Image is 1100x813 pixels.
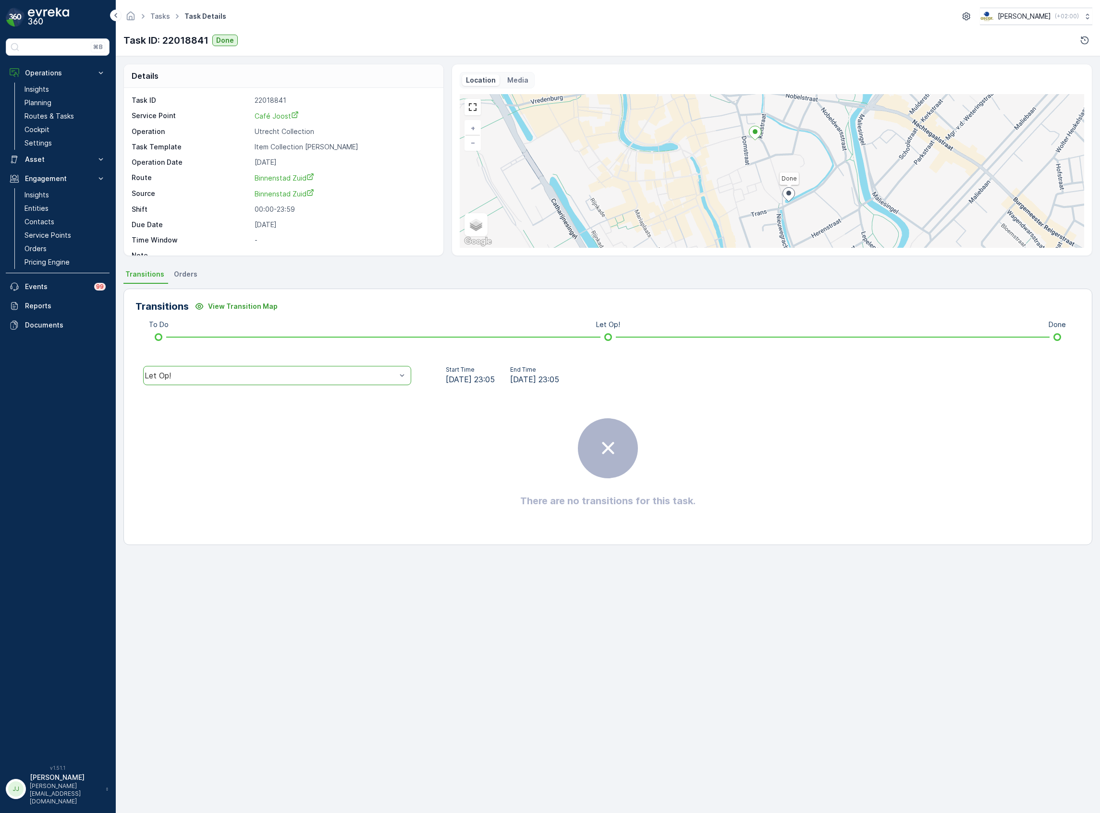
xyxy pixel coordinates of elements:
button: JJ[PERSON_NAME][PERSON_NAME][EMAIL_ADDRESS][DOMAIN_NAME] [6,773,110,805]
a: Orders [21,242,110,255]
p: Utrecht Collection [255,127,433,136]
p: [DATE] [255,220,433,230]
p: Pricing Engine [24,257,70,267]
a: Cockpit [21,123,110,136]
a: Homepage [125,14,136,23]
img: Google [462,235,494,248]
a: Pricing Engine [21,255,110,269]
button: View Transition Map [189,299,283,314]
p: Service Points [24,231,71,240]
p: Events [25,282,88,291]
p: [PERSON_NAME][EMAIL_ADDRESS][DOMAIN_NAME] [30,782,101,805]
p: ( +02:00 ) [1055,12,1079,20]
p: 00:00-23:59 [255,205,433,214]
p: Done [1049,320,1066,329]
span: Transitions [125,269,164,279]
p: - [255,235,433,245]
p: Reports [25,301,106,311]
button: Asset [6,150,110,169]
p: Routes & Tasks [24,111,74,121]
img: logo [6,8,25,27]
p: Details [132,70,159,82]
a: Binnenstad Zuid [255,173,433,183]
div: Let Op! [145,371,396,380]
button: Operations [6,63,110,83]
span: Binnenstad Zuid [255,190,314,198]
a: Reports [6,296,110,315]
p: 99 [96,283,104,291]
p: [DATE] [255,158,433,167]
p: Engagement [25,174,90,183]
span: + [471,124,475,132]
a: Café Joost [255,111,433,121]
p: Documents [25,320,106,330]
p: 22018841 [255,96,433,105]
span: [DATE] 23:05 [510,374,559,385]
a: Layers [465,214,487,235]
p: - [255,251,433,260]
a: Events99 [6,277,110,296]
p: Contacts [24,217,54,227]
a: Binnenstad Zuid [255,189,433,199]
p: End Time [510,366,559,374]
button: Done [212,35,238,46]
h2: There are no transitions for this task. [520,494,696,508]
a: Documents [6,315,110,335]
p: Note [132,251,251,260]
a: Settings [21,136,110,150]
p: Done [216,36,234,45]
p: Asset [25,155,90,164]
span: Task Details [183,12,228,21]
p: Orders [24,244,47,254]
a: View Fullscreen [465,100,480,114]
p: Task ID: 22018841 [123,33,208,48]
a: Service Points [21,229,110,242]
p: Insights [24,85,49,94]
p: Source [132,189,251,199]
p: Route [132,173,251,183]
p: Let Op! [596,320,620,329]
p: [PERSON_NAME] [30,773,101,782]
a: Zoom Out [465,135,480,150]
p: Task ID [132,96,251,105]
p: Task Template [132,142,251,152]
p: Cockpit [24,125,49,134]
a: Entities [21,202,110,215]
p: Settings [24,138,52,148]
p: [PERSON_NAME] [998,12,1051,21]
span: [DATE] 23:05 [446,374,495,385]
p: Entities [24,204,49,213]
button: [PERSON_NAME](+02:00) [980,8,1092,25]
span: v 1.51.1 [6,765,110,771]
button: Engagement [6,169,110,188]
p: Shift [132,205,251,214]
p: Due Date [132,220,251,230]
span: Binnenstad Zuid [255,174,314,182]
img: logo_dark-DEwI_e13.png [28,8,69,27]
p: Operation Date [132,158,251,167]
p: Operations [25,68,90,78]
span: Café Joost [255,112,299,120]
p: ⌘B [93,43,103,51]
p: Media [507,75,528,85]
p: Service Point [132,111,251,121]
a: Insights [21,83,110,96]
a: Open this area in Google Maps (opens a new window) [462,235,494,248]
a: Routes & Tasks [21,109,110,123]
a: Contacts [21,215,110,229]
span: Orders [174,269,197,279]
p: Time Window [132,235,251,245]
p: Transitions [135,299,189,314]
span: − [471,138,476,146]
p: To Do [149,320,169,329]
img: basis-logo_rgb2x.png [980,11,994,22]
p: View Transition Map [208,302,278,311]
a: Insights [21,188,110,202]
p: Operation [132,127,251,136]
p: Planning [24,98,51,108]
p: Location [466,75,496,85]
a: Zoom In [465,121,480,135]
a: Planning [21,96,110,109]
a: Tasks [150,12,170,20]
p: Item Collection [PERSON_NAME] [255,142,433,152]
